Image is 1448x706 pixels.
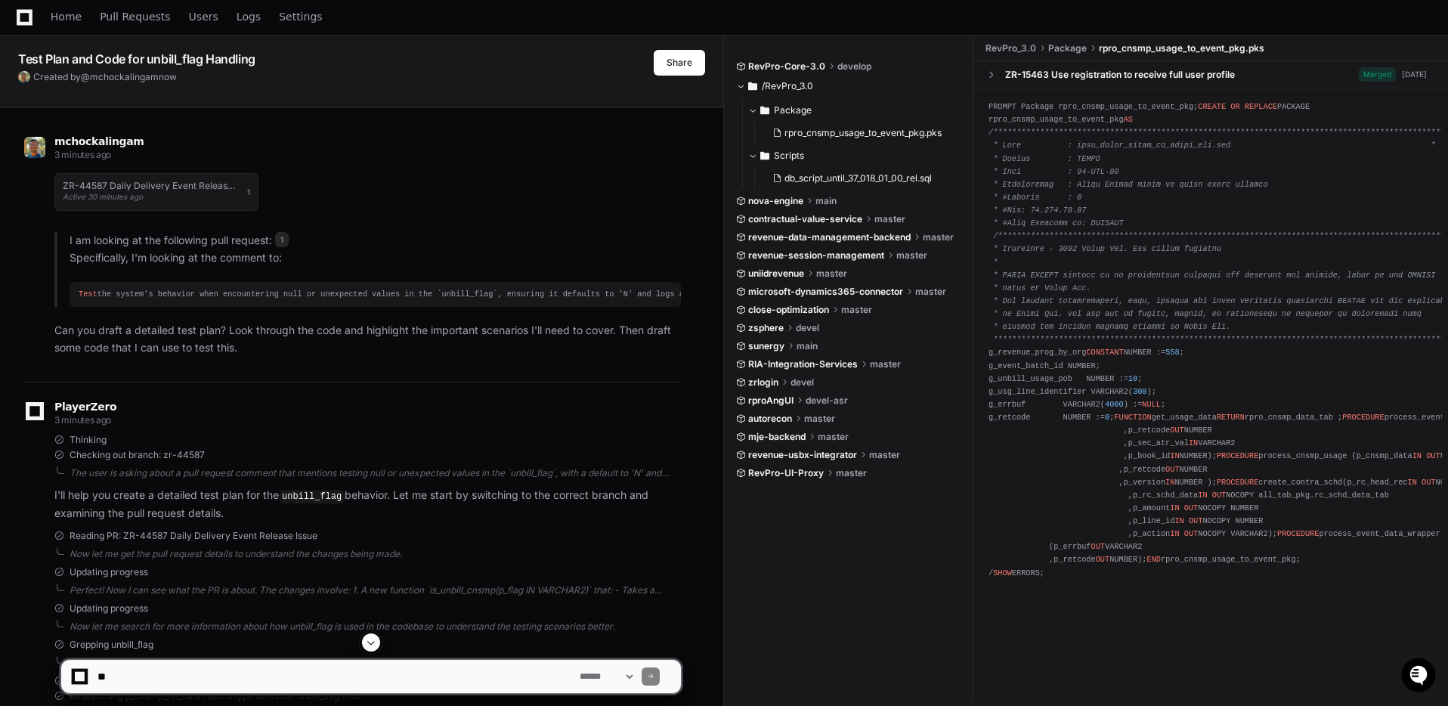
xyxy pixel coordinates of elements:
span: IN [1174,516,1183,525]
span: now [159,71,177,82]
span: master [915,286,946,298]
a: Powered byPylon [107,158,183,170]
span: OUT [1184,503,1198,512]
span: master [923,231,954,243]
span: IN [1170,451,1179,460]
span: Home [51,12,82,21]
span: master [841,304,872,316]
span: develop [837,60,871,73]
span: sunergy [748,340,784,352]
span: close-optimization [748,304,829,316]
div: Start new chat [51,113,248,128]
span: CREATE [1198,102,1226,111]
app-text-character-animate: Test Plan and Code for unbill_flag Handling [18,51,255,67]
button: Share [654,50,705,76]
span: OUT [1189,516,1202,525]
span: rproAngUI [748,395,794,407]
span: 1 [275,232,289,247]
button: ZR-44587 Daily Delivery Event Release IssueActive 30 minutes ago1 [54,173,258,211]
p: I'll help you create a detailed test plan for the behavior. Let me start by switching to the corr... [54,487,681,522]
div: Now let me search for more information about how unbill_flag is used in the codebase to understan... [70,621,681,633]
h1: ZR-44587 Daily Delivery Event Release Issue [63,181,240,190]
span: IN [1170,529,1179,538]
span: Created by [33,71,177,83]
span: 0 [1105,413,1109,422]
p: Can you draft a detailed test plan? Look through the code and highlight the important scenarios I... [54,322,681,357]
span: devel-asr [806,395,848,407]
span: main [797,340,818,352]
span: OUT [1170,426,1183,435]
span: PlayerZero [54,402,116,411]
span: 558 [1165,348,1179,357]
span: master [896,249,927,262]
span: FUNCTION [1114,413,1151,422]
div: Now let me get the pull request details to understand the changes being made. [70,548,681,560]
span: db_script_until_37_018_01_00_rel.sql [784,172,932,184]
span: Test [79,290,97,299]
span: OUT [1212,491,1226,500]
span: PROCEDURE [1217,451,1258,460]
span: IN [1198,491,1207,500]
span: Scripts [774,150,804,162]
span: RETURN [1217,413,1245,422]
span: microsoft-dynamics365-connector [748,286,903,298]
span: Updating progress [70,602,148,615]
span: 3 minutes ago [54,414,111,426]
div: The user is asking about a pull request comment that mentions testing null or unexpected values i... [70,467,681,479]
svg: Directory [760,101,769,119]
span: Reading PR: ZR-44587 Daily Delivery Event Release Issue [70,530,317,542]
span: Users [189,12,218,21]
span: /RevPro_3.0 [762,80,813,92]
span: zrlogin [748,376,778,389]
span: IN [1165,478,1174,487]
span: 4000 [1105,400,1124,409]
span: autorecon [748,413,792,425]
button: rpro_cnsmp_usage_to_event_pkg.pks [766,122,953,144]
div: ZR-15463 Use registration to receive full user profile [1005,69,1235,81]
span: OUT [1426,451,1440,460]
span: 300 [1133,387,1146,396]
span: IN [1189,438,1198,447]
span: rpro_cnsmp_usage_to_event_pkg.pks [1099,42,1264,54]
span: master [816,268,847,280]
span: master [869,449,900,461]
span: OUT [1096,555,1109,564]
span: Package [1048,42,1087,54]
div: Perfect! Now I can see what the PR is about. The changes involve: 1. A new function `is_unbill_cn... [70,584,681,596]
span: 10 [1128,374,1137,383]
span: main [815,195,837,207]
span: rpro_cnsmp_usage_to_event_pkg.pks [784,127,942,139]
span: Settings [279,12,322,21]
span: master [804,413,835,425]
span: SHOW [993,568,1012,577]
span: Pull Requests [100,12,170,21]
span: PROCEDURE [1217,478,1258,487]
span: 3 minutes ago [54,149,111,160]
span: master [870,358,901,370]
button: Start new chat [257,117,275,135]
span: PROCEDURE [1277,529,1319,538]
span: zsphere [748,322,784,334]
span: IN [1170,503,1179,512]
div: PROMPT Package rpro_cnsmp_usage_to_event_pkg; PACKAGE rpro_cnsmp_usage_to_event_pkg g_prog_id NUM... [989,101,1433,580]
span: PROCEDURE [1342,413,1384,422]
span: OUT [1091,542,1105,551]
span: RevPro-UI-Proxy [748,467,824,479]
button: Scripts [748,144,962,168]
span: Checking out branch: zr-44587 [70,449,205,461]
span: OR REPLACE [1230,102,1277,111]
span: mje-backend [748,431,806,443]
span: Package [774,104,812,116]
span: Pylon [150,159,183,170]
span: mchockalingam [54,135,144,147]
div: Welcome [15,60,275,85]
span: RevPro-Core-3.0 [748,60,825,73]
span: revenue-session-management [748,249,884,262]
span: END [1146,555,1160,564]
button: db_script_until_37_018_01_00_rel.sql [766,168,953,189]
span: OUT [1184,529,1198,538]
span: devel [796,322,819,334]
span: master [836,467,867,479]
div: [DATE] [1402,69,1427,80]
